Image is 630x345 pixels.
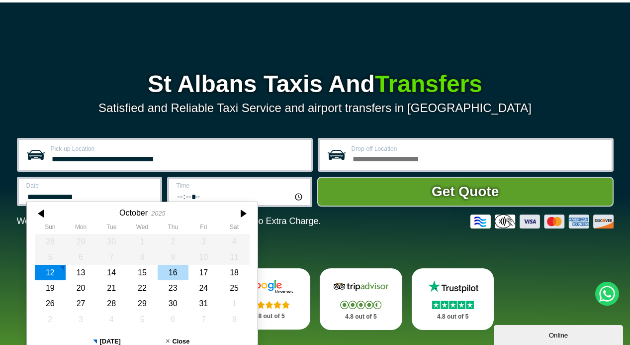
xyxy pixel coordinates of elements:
img: Trustpilot [423,279,483,294]
div: 08 October 2025 [127,249,158,265]
div: 12 October 2025 [35,265,66,280]
label: Pick-up Location [51,146,305,152]
div: 05 October 2025 [35,249,66,265]
div: 28 September 2025 [35,234,66,249]
div: 11 October 2025 [219,249,250,265]
div: 03 October 2025 [188,234,219,249]
div: 15 October 2025 [127,265,158,280]
div: 31 October 2025 [188,296,219,311]
div: 03 November 2025 [65,312,96,327]
div: 06 November 2025 [157,312,188,327]
button: Get Quote [317,177,614,207]
div: October [119,208,148,218]
div: 13 October 2025 [65,265,96,280]
div: 29 October 2025 [127,296,158,311]
img: Credit And Debit Cards [470,215,614,229]
th: Sunday [35,224,66,233]
div: 18 October 2025 [219,265,250,280]
div: 21 October 2025 [96,280,127,296]
th: Tuesday [96,224,127,233]
th: Monday [65,224,96,233]
img: Stars [249,301,290,309]
div: 16 October 2025 [157,265,188,280]
div: 08 November 2025 [219,312,250,327]
label: Time [177,183,304,189]
div: 19 October 2025 [35,280,66,296]
div: 06 October 2025 [65,249,96,265]
p: 4.8 out of 5 [239,310,299,323]
div: 28 October 2025 [96,296,127,311]
div: 30 September 2025 [96,234,127,249]
div: 20 October 2025 [65,280,96,296]
span: Transfers [375,71,482,97]
div: 07 November 2025 [188,312,219,327]
label: Drop-off Location [352,146,606,152]
p: 4.8 out of 5 [423,311,483,323]
div: 10 October 2025 [188,249,219,265]
div: 26 October 2025 [35,296,66,311]
img: Google [239,279,299,294]
span: The Car at No Extra Charge. [207,216,321,226]
p: We Now Accept Card & Contactless Payment In [17,216,321,227]
div: 04 October 2025 [219,234,250,249]
img: Stars [432,301,474,309]
div: 22 October 2025 [127,280,158,296]
div: 24 October 2025 [188,280,219,296]
h1: St Albans Taxis And [17,72,614,96]
a: Google Stars 4.8 out of 5 [228,268,310,330]
div: 09 October 2025 [157,249,188,265]
div: 01 October 2025 [127,234,158,249]
a: Tripadvisor Stars 4.8 out of 5 [320,268,402,330]
div: 23 October 2025 [157,280,188,296]
a: Trustpilot Stars 4.8 out of 5 [412,268,494,330]
div: 27 October 2025 [65,296,96,311]
img: Stars [340,301,381,309]
label: Date [26,183,154,189]
div: 17 October 2025 [188,265,219,280]
div: 02 November 2025 [35,312,66,327]
th: Wednesday [127,224,158,233]
div: 02 October 2025 [157,234,188,249]
p: 4.8 out of 5 [331,311,391,323]
th: Thursday [157,224,188,233]
div: 07 October 2025 [96,249,127,265]
iframe: chat widget [494,323,625,345]
div: 2025 [151,210,165,217]
th: Saturday [219,224,250,233]
div: 29 September 2025 [65,234,96,249]
div: 01 November 2025 [219,296,250,311]
img: Tripadvisor [331,279,391,294]
div: 05 November 2025 [127,312,158,327]
th: Friday [188,224,219,233]
div: 25 October 2025 [219,280,250,296]
div: 14 October 2025 [96,265,127,280]
div: 30 October 2025 [157,296,188,311]
div: 04 November 2025 [96,312,127,327]
p: Satisfied and Reliable Taxi Service and airport transfers in [GEOGRAPHIC_DATA] [17,101,614,115]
